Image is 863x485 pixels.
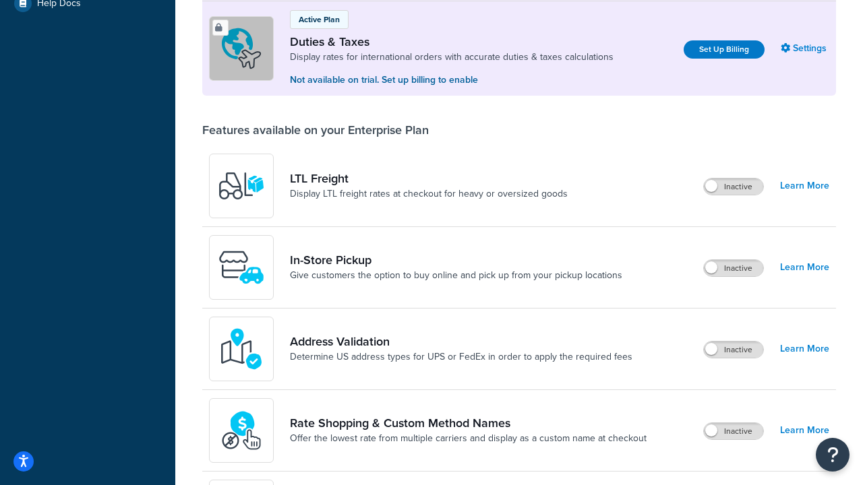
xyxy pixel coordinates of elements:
[218,325,265,373] img: kIG8fy0lQAAAABJRU5ErkJggg==
[290,73,614,88] p: Not available on trial. Set up billing to enable
[290,350,632,364] a: Determine US address types for UPS or FedEx in order to apply the required fees
[218,244,265,291] img: wfgcfpwTIucLEAAAAASUVORK5CYII=
[704,342,763,358] label: Inactive
[290,416,647,430] a: Rate Shopping & Custom Method Names
[218,407,265,454] img: icon-duo-feat-rate-shopping-ecdd8bed.png
[704,260,763,276] label: Inactive
[290,269,622,282] a: Give customers the option to buy online and pick up from your pickup locations
[780,176,829,195] a: Learn More
[290,334,632,349] a: Address Validation
[684,40,765,59] a: Set Up Billing
[290,253,622,267] a: In-Store Pickup
[290,432,647,445] a: Offer the lowest rate from multiple carriers and display as a custom name at checkout
[218,162,265,209] img: y79ZsPf0fXUFUhFXDzUgf+ktZg5F2+ohG75+v3d2s1D9TjoU8PiyCIluIjV41seZevKCRuEjTPPOKHJsQcmKCXGdfprl3L4q7...
[780,339,829,358] a: Learn More
[781,39,829,58] a: Settings
[780,421,829,440] a: Learn More
[202,123,429,137] div: Features available on your Enterprise Plan
[816,438,850,472] button: Open Resource Center
[290,187,568,201] a: Display LTL freight rates at checkout for heavy or oversized goods
[290,34,614,49] a: Duties & Taxes
[290,51,614,64] a: Display rates for international orders with accurate duties & taxes calculations
[290,171,568,186] a: LTL Freight
[704,179,763,195] label: Inactive
[704,423,763,439] label: Inactive
[780,258,829,277] a: Learn More
[299,13,340,26] p: Active Plan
